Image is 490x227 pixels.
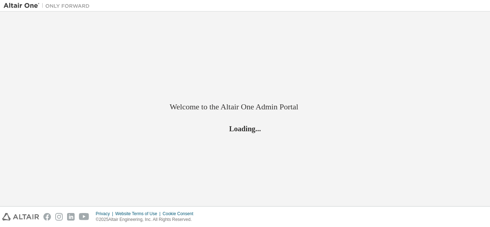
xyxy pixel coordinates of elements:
img: altair_logo.svg [2,213,39,221]
img: instagram.svg [55,213,63,221]
img: linkedin.svg [67,213,75,221]
div: Cookie Consent [162,211,197,217]
img: youtube.svg [79,213,89,221]
p: © 2025 Altair Engineering, Inc. All Rights Reserved. [96,217,198,223]
img: facebook.svg [43,213,51,221]
div: Website Terms of Use [115,211,162,217]
h2: Welcome to the Altair One Admin Portal [170,102,320,112]
div: Privacy [96,211,115,217]
img: Altair One [4,2,93,9]
h2: Loading... [170,124,320,133]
